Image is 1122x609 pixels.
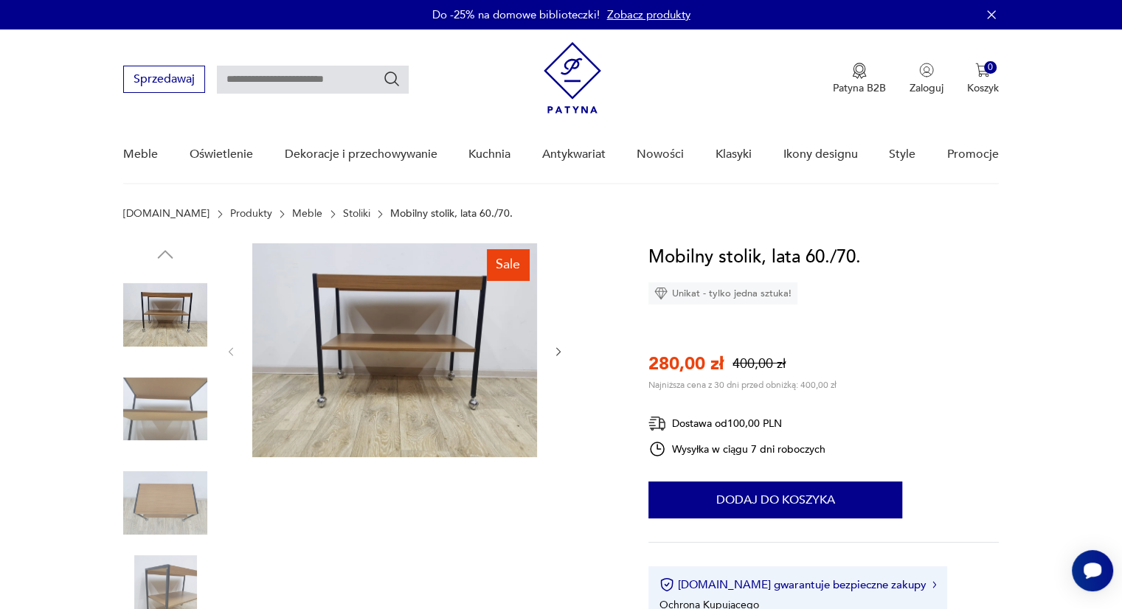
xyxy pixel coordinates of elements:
p: Mobilny stolik, lata 60./70. [390,208,513,220]
a: Kuchnia [468,126,510,183]
div: Dostawa od 100,00 PLN [648,414,825,433]
p: Patyna B2B [833,81,886,95]
img: Ikona certyfikatu [659,577,674,592]
a: Antykwariat [542,126,606,183]
a: Ikona medaluPatyna B2B [833,63,886,95]
button: Dodaj do koszyka [648,481,902,518]
p: Najniższa cena z 30 dni przed obniżką: 400,00 zł [648,379,837,391]
button: Sprzedawaj [123,66,205,93]
button: Patyna B2B [833,63,886,95]
img: Ikona strzałki w prawo [932,581,937,588]
h1: Mobilny stolik, lata 60./70. [648,243,861,271]
a: Meble [292,208,322,220]
a: Stoliki [343,208,370,220]
img: Ikona medalu [852,63,867,79]
a: Nowości [637,126,684,183]
a: Sprzedawaj [123,75,205,86]
button: 0Koszyk [967,63,999,95]
img: Ikona dostawy [648,414,666,433]
a: Meble [123,126,158,183]
img: Ikonka użytkownika [919,63,934,77]
a: [DOMAIN_NAME] [123,208,209,220]
div: 0 [984,61,997,74]
img: Zdjęcie produktu Mobilny stolik, lata 60./70. [252,243,537,457]
div: Wysyłka w ciągu 7 dni roboczych [648,440,825,458]
a: Produkty [230,208,272,220]
a: Style [889,126,915,183]
img: Ikona koszyka [975,63,990,77]
img: Patyna - sklep z meblami i dekoracjami vintage [544,42,601,114]
p: Koszyk [967,81,999,95]
img: Zdjęcie produktu Mobilny stolik, lata 60./70. [123,273,207,357]
div: Unikat - tylko jedna sztuka! [648,282,797,304]
a: Dekoracje i przechowywanie [284,126,437,183]
img: Zdjęcie produktu Mobilny stolik, lata 60./70. [123,461,207,545]
a: Promocje [947,126,999,183]
div: Sale [487,249,529,280]
button: [DOMAIN_NAME] gwarantuje bezpieczne zakupy [659,577,936,592]
iframe: Smartsupp widget button [1072,550,1113,591]
p: Zaloguj [910,81,943,95]
img: Ikona diamentu [654,287,668,300]
p: Do -25% na domowe biblioteczki! [432,7,600,22]
a: Oświetlenie [190,126,253,183]
p: 400,00 zł [733,355,786,373]
a: Zobacz produkty [607,7,690,22]
p: 280,00 zł [648,352,724,376]
button: Zaloguj [910,63,943,95]
img: Zdjęcie produktu Mobilny stolik, lata 60./70. [123,367,207,451]
button: Szukaj [383,70,401,88]
a: Klasyki [716,126,752,183]
a: Ikony designu [783,126,857,183]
